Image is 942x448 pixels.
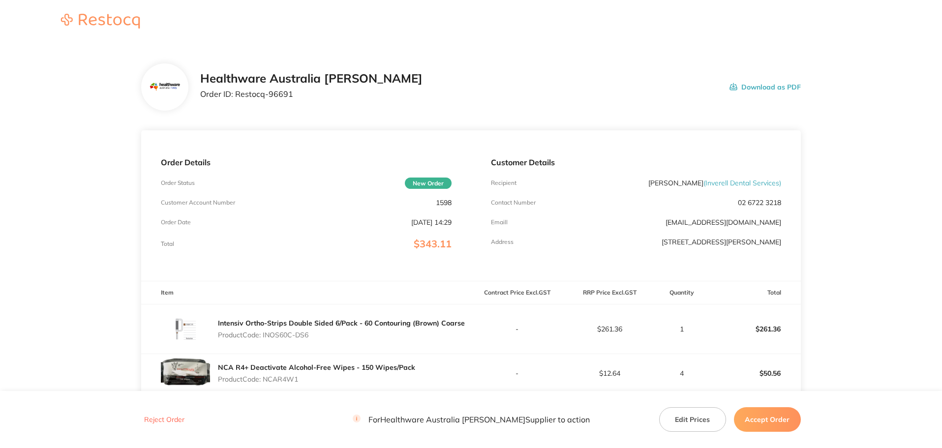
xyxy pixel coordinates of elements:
p: For Healthware Australia [PERSON_NAME] Supplier to action [353,415,590,424]
p: Total [161,240,174,247]
th: Contract Price Excl. GST [471,281,564,304]
span: $343.11 [414,238,452,250]
p: [DATE] 14:29 [411,218,452,226]
p: Recipient [491,179,517,186]
p: 4 [656,369,708,377]
p: Order Date [161,219,191,226]
th: Quantity [656,281,708,304]
p: - [472,325,563,333]
button: Edit Prices [659,407,726,432]
a: NCA R4+ Deactivate Alcohol-Free Wipes - 150 Wipes/Pack [218,363,415,372]
p: $12.64 [564,369,655,377]
p: Customer Details [491,158,781,167]
a: Restocq logo [51,14,150,30]
p: - [472,369,563,377]
p: Product Code: INOS60C-DS6 [218,331,465,339]
p: $261.36 [709,317,800,341]
p: Customer Account Number [161,199,235,206]
p: Emaill [491,219,508,226]
p: Contact Number [491,199,536,206]
span: New Order [405,178,452,189]
p: [STREET_ADDRESS][PERSON_NAME] [662,238,781,246]
p: Address [491,239,514,245]
p: $50.56 [709,361,800,385]
p: Order Status [161,179,195,186]
p: 02 6722 3218 [738,199,781,207]
p: 1 [656,325,708,333]
button: Accept Order [734,407,801,432]
th: Total [708,281,801,304]
p: Order Details [161,158,451,167]
h2: Healthware Australia [PERSON_NAME] [200,72,423,86]
p: Order ID: Restocq- 96691 [200,90,423,98]
img: M3gzZHJrNw [161,355,210,391]
button: Download as PDF [729,72,801,102]
th: Item [141,281,471,304]
img: dTVjdGk4OQ [161,304,210,354]
img: Mjc2MnhocQ [149,71,181,103]
span: ( Inverell Dental Services ) [703,179,781,187]
p: [PERSON_NAME] [648,179,781,187]
a: [EMAIL_ADDRESS][DOMAIN_NAME] [666,218,781,227]
img: Restocq logo [51,14,150,29]
p: 1598 [436,199,452,207]
th: RRP Price Excl. GST [563,281,656,304]
p: Product Code: NCAR4W1 [218,375,415,383]
p: $261.36 [564,325,655,333]
button: Reject Order [141,416,187,424]
a: Intensiv Ortho-Strips Double Sided 6/Pack - 60 Contouring (Brown) Coarse [218,319,465,328]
